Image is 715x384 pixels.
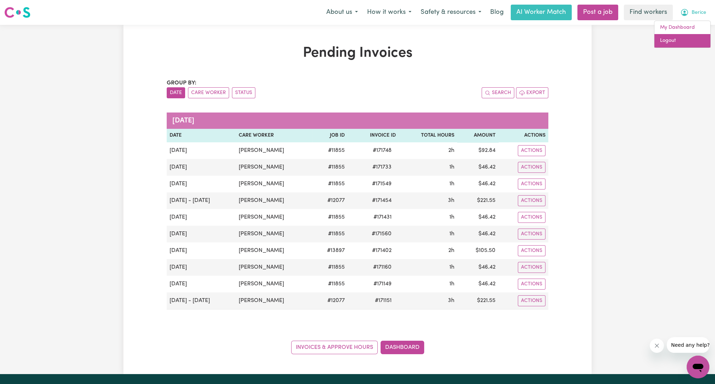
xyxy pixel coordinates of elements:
[167,45,548,62] h1: Pending Invoices
[449,214,454,220] span: 1 hour
[457,192,498,209] td: $ 221.55
[518,195,545,206] button: Actions
[448,298,454,303] span: 3 hours
[362,5,416,20] button: How it works
[236,276,312,292] td: [PERSON_NAME]
[518,179,545,190] button: Actions
[457,292,498,309] td: $ 221.55
[236,209,312,226] td: [PERSON_NAME]
[654,21,711,48] div: My Account
[457,159,498,176] td: $ 46.42
[449,164,454,170] span: 1 hour
[322,5,362,20] button: About us
[654,34,710,48] a: Logout
[518,262,545,273] button: Actions
[518,245,545,256] button: Actions
[291,341,378,354] a: Invoices & Approve Hours
[167,226,236,242] td: [DATE]
[518,212,545,223] button: Actions
[457,259,498,276] td: $ 46.42
[692,9,706,17] span: Berice
[312,292,348,309] td: # 12077
[518,279,545,290] button: Actions
[167,192,236,209] td: [DATE] - [DATE]
[167,142,236,159] td: [DATE]
[236,129,312,142] th: Care Worker
[236,142,312,159] td: [PERSON_NAME]
[312,242,348,259] td: # 13897
[369,263,396,271] span: # 171160
[676,5,711,20] button: My Account
[4,6,31,19] img: Careseekers logo
[4,4,31,21] a: Careseekers logo
[368,180,396,188] span: # 171549
[368,146,396,155] span: # 171748
[368,196,396,205] span: # 171454
[236,259,312,276] td: [PERSON_NAME]
[167,176,236,192] td: [DATE]
[449,281,454,287] span: 1 hour
[167,276,236,292] td: [DATE]
[236,192,312,209] td: [PERSON_NAME]
[167,87,185,98] button: sort invoices by date
[687,356,709,378] iframe: Button to launch messaging window
[518,162,545,173] button: Actions
[167,129,236,142] th: Date
[369,213,396,221] span: # 171431
[312,209,348,226] td: # 11855
[167,113,548,129] caption: [DATE]
[167,209,236,226] td: [DATE]
[312,276,348,292] td: # 11855
[624,5,673,20] a: Find workers
[482,87,514,98] button: Search
[650,339,664,353] iframe: Close message
[381,341,424,354] a: Dashboard
[348,129,399,142] th: Invoice ID
[399,129,457,142] th: Total Hours
[312,159,348,176] td: # 11855
[449,181,454,187] span: 1 hour
[654,21,710,34] a: My Dashboard
[167,242,236,259] td: [DATE]
[368,163,396,171] span: # 171733
[167,159,236,176] td: [DATE]
[449,231,454,237] span: 1 hour
[368,246,396,255] span: # 171402
[188,87,229,98] button: sort invoices by care worker
[312,259,348,276] td: # 11855
[577,5,618,20] a: Post a job
[312,192,348,209] td: # 12077
[312,226,348,242] td: # 11855
[449,264,454,270] span: 1 hour
[486,5,508,20] a: Blog
[518,295,545,306] button: Actions
[516,87,548,98] button: Export
[236,242,312,259] td: [PERSON_NAME]
[667,337,709,353] iframe: Message from company
[448,148,454,153] span: 2 hours
[367,230,396,238] span: # 171560
[167,80,196,86] span: Group by:
[518,229,545,240] button: Actions
[457,242,498,259] td: $ 105.50
[167,292,236,309] td: [DATE] - [DATE]
[312,129,348,142] th: Job ID
[457,209,498,226] td: $ 46.42
[312,176,348,192] td: # 11855
[457,226,498,242] td: $ 46.42
[236,159,312,176] td: [PERSON_NAME]
[448,248,454,253] span: 2 hours
[4,5,43,11] span: Need any help?
[236,292,312,309] td: [PERSON_NAME]
[236,226,312,242] td: [PERSON_NAME]
[518,145,545,156] button: Actions
[457,142,498,159] td: $ 92.84
[457,276,498,292] td: $ 46.42
[416,5,486,20] button: Safety & resources
[448,198,454,203] span: 3 hours
[312,142,348,159] td: # 11855
[369,280,396,288] span: # 171149
[371,296,396,305] span: # 171151
[457,129,498,142] th: Amount
[511,5,572,20] a: AI Worker Match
